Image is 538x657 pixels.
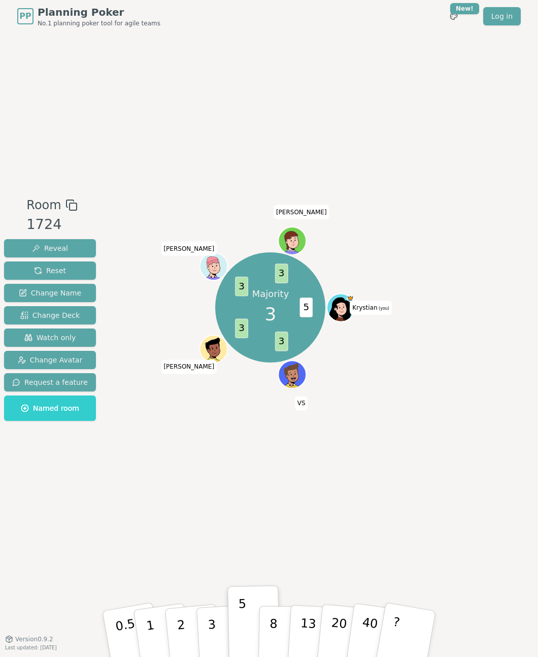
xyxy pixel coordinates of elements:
[24,333,76,343] span: Watch only
[38,5,160,19] span: Planning Poker
[235,277,248,296] span: 3
[4,351,96,369] button: Change Avatar
[34,266,66,276] span: Reset
[295,396,308,410] span: Click to change your name
[450,3,479,14] div: New!
[4,261,96,280] button: Reset
[26,196,61,214] span: Room
[17,5,160,27] a: PPPlanning PokerNo.1 planning poker tool for agile teams
[327,294,353,320] button: Click to change your avatar
[15,635,53,643] span: Version 0.9.2
[274,205,329,219] span: Click to change your name
[275,332,288,351] span: 3
[38,19,160,27] span: No.1 planning poker tool for agile teams
[4,373,96,391] button: Request a feature
[264,300,276,327] span: 3
[377,306,389,311] span: (you)
[18,355,83,365] span: Change Avatar
[161,359,217,374] span: Click to change your name
[32,243,68,253] span: Reveal
[347,294,354,302] span: Krystian is the host
[299,298,313,317] span: 5
[19,288,81,298] span: Change Name
[252,287,289,300] p: Majority
[26,214,77,235] div: 1724
[275,264,288,283] span: 3
[4,284,96,302] button: Change Name
[4,396,96,421] button: Named room
[20,310,80,320] span: Change Deck
[235,319,248,338] span: 3
[19,10,31,22] span: PP
[4,328,96,347] button: Watch only
[4,239,96,257] button: Reveal
[4,306,96,324] button: Change Deck
[161,241,217,255] span: Click to change your name
[445,7,463,25] button: New!
[239,597,247,651] p: 5
[5,645,57,650] span: Last updated: [DATE]
[483,7,521,25] a: Log in
[350,301,392,315] span: Click to change your name
[12,377,88,387] span: Request a feature
[5,635,53,643] button: Version0.9.2
[21,403,79,413] span: Named room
